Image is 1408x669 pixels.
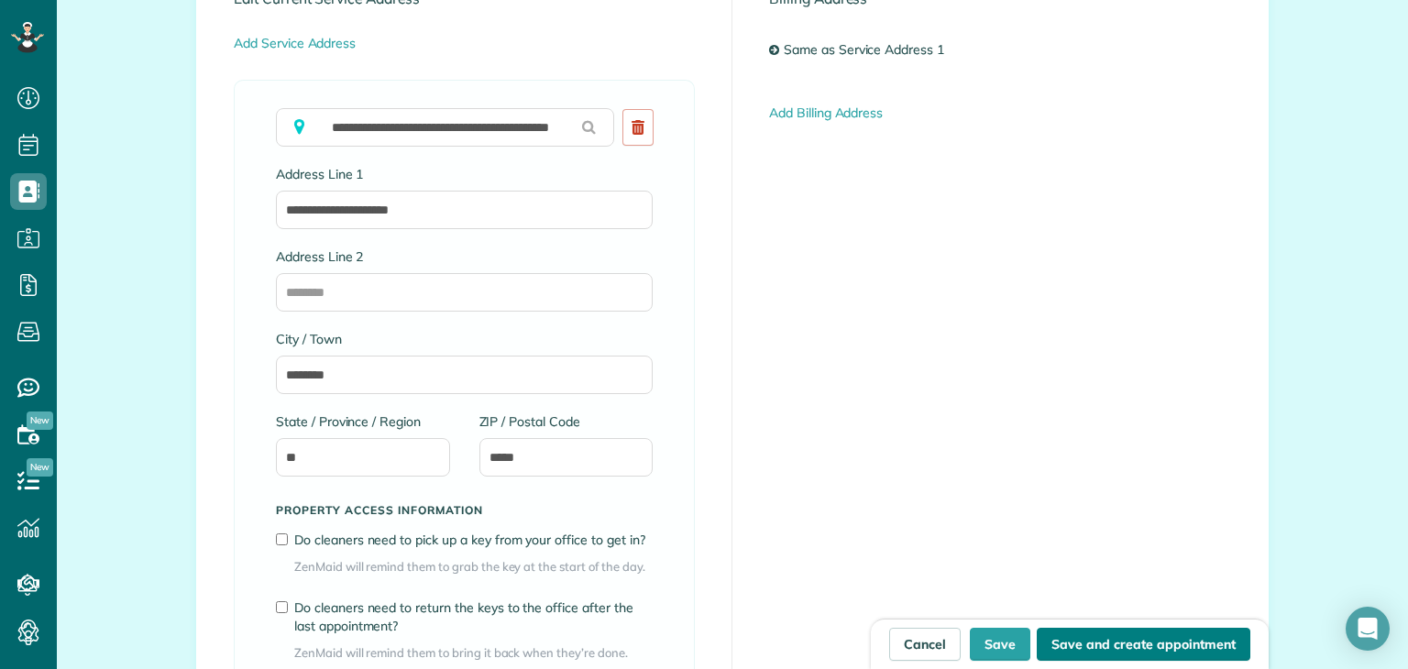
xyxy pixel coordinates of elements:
[276,412,450,431] label: State / Province / Region
[294,598,653,635] label: Do cleaners need to return the keys to the office after the last appointment?
[276,165,653,183] label: Address Line 1
[970,628,1030,661] button: Save
[276,247,653,266] label: Address Line 2
[27,411,53,430] span: New
[294,558,653,576] span: ZenMaid will remind them to grab the key at the start of the day.
[294,644,653,662] span: ZenMaid will remind them to bring it back when they’re done.
[234,35,356,51] a: Add Service Address
[27,458,53,477] span: New
[1037,628,1250,661] button: Save and create appointment
[779,34,958,67] a: Same as Service Address 1
[479,412,654,431] label: ZIP / Postal Code
[889,628,961,661] a: Cancel
[1346,607,1390,651] div: Open Intercom Messenger
[294,531,653,549] label: Do cleaners need to pick up a key from your office to get in?
[276,330,653,348] label: City / Town
[276,504,653,516] h5: Property access information
[769,104,883,121] a: Add Billing Address
[276,533,288,545] input: Do cleaners need to pick up a key from your office to get in?
[276,601,288,613] input: Do cleaners need to return the keys to the office after the last appointment?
